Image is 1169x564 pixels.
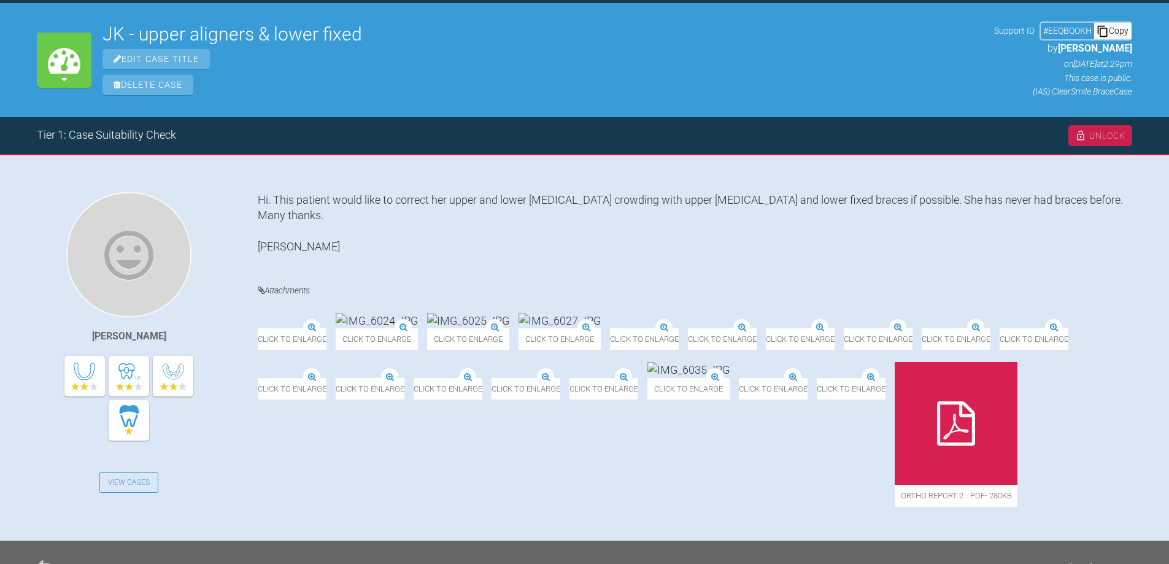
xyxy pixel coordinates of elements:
[1058,42,1132,54] span: [PERSON_NAME]
[102,25,983,44] h2: JK - upper aligners & lower fixed
[688,328,757,350] span: Click to enlarge
[102,75,193,95] span: Delete Case
[519,328,601,350] span: Click to enlarge
[92,328,166,344] div: [PERSON_NAME]
[336,328,418,350] span: Click to enlarge
[922,328,990,350] span: Click to enlarge
[844,328,912,350] span: Click to enlarge
[895,485,1017,506] span: Ortho report 2….pdf - 280KB
[994,85,1132,98] p: (IAS) ClearSmile Brace Case
[414,378,482,400] span: Click to enlarge
[102,49,210,69] span: Edit Case Title
[66,192,191,317] img: Peter Steele
[336,313,418,328] img: IMG_6024.JPG
[1094,23,1131,39] div: Copy
[258,378,326,400] span: Click to enlarge
[427,328,509,350] span: Click to enlarge
[1068,125,1132,146] div: Unlock
[610,328,679,350] span: Click to enlarge
[647,362,730,377] img: IMG_6035.JPG
[994,41,1132,56] p: by
[994,71,1132,85] p: This case is public.
[994,57,1132,71] p: on [DATE] at 2:29pm
[492,378,560,400] span: Click to enlarge
[99,472,158,493] a: View Cases
[647,378,730,400] span: Click to enlarge
[817,378,885,400] span: Click to enlarge
[1041,24,1094,37] div: # EEQBQOKH
[427,313,509,328] img: IMG_6025.JPG
[739,378,808,400] span: Click to enlarge
[37,126,176,144] div: Tier 1: Case Suitability Check
[994,24,1035,37] span: Support ID
[258,328,326,350] span: Click to enlarge
[766,328,835,350] span: Click to enlarge
[1075,130,1086,141] img: unlock.cc94ed01.svg
[519,313,601,328] img: IMG_6027.JPG
[258,283,1132,298] h4: Attachments
[1000,328,1068,350] span: Click to enlarge
[258,192,1132,265] div: Hi. This patient would like to correct her upper and lower [MEDICAL_DATA] crowding with upper [ME...
[569,378,638,400] span: Click to enlarge
[336,378,404,400] span: Click to enlarge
